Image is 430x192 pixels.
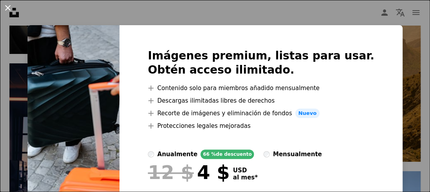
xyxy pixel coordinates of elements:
span: al mes * [233,174,258,181]
li: Descargas ilimitadas libres de derechos [148,96,374,105]
div: 4 $ [148,162,230,183]
div: 66 % de descuento [200,150,254,159]
li: Protecciones legales mejoradas [148,121,374,131]
div: mensualmente [273,150,322,159]
li: Contenido solo para miembros añadido mensualmente [148,83,374,93]
div: anualmente [157,150,197,159]
input: mensualmente [263,151,270,157]
span: USD [233,167,258,174]
h2: Imágenes premium, listas para usar. Obtén acceso ilimitado. [148,49,374,77]
span: 12 $ [148,162,194,183]
li: Recorte de imágenes y eliminación de fondos [148,109,374,118]
span: Nuevo [295,109,320,118]
input: anualmente66 %de descuento [148,151,154,157]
